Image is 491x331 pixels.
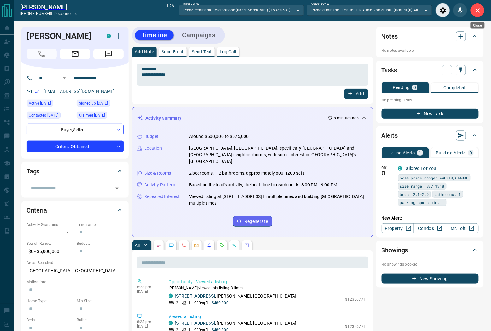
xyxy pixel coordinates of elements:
button: Campaigns [176,30,222,40]
p: Listing Alerts [388,151,415,155]
p: Baths: [77,317,124,323]
p: , [PERSON_NAME], [GEOGRAPHIC_DATA] [175,293,297,299]
p: Actively Searching: [27,222,74,227]
div: Mute [453,3,467,17]
div: Thu Mar 21 2019 [77,100,124,109]
p: Activity Pattern [144,182,175,188]
p: [GEOGRAPHIC_DATA], [GEOGRAPHIC_DATA] [27,266,124,276]
p: Building Alerts [436,151,466,155]
div: Buyer , Seller [27,124,124,135]
p: Viewed a Listing [169,313,366,320]
p: No pending tasks [382,95,479,105]
svg: Calls [181,243,186,248]
p: No showings booked [382,262,479,267]
p: All [135,243,140,248]
p: $489,900 [212,300,228,306]
p: 930 sqft [194,300,208,306]
span: Claimed [DATE] [79,112,105,118]
button: Add [344,89,368,99]
p: 1 [188,300,191,306]
div: Activity Summary8 minutes ago [137,112,368,124]
p: , [PERSON_NAME], [GEOGRAPHIC_DATA] [175,320,297,327]
p: 2 [176,300,178,306]
svg: Email Verified [35,89,39,94]
svg: Opportunities [232,243,237,248]
p: [DATE] [137,324,159,328]
h2: Tags [27,166,39,176]
label: Input Device [183,2,199,6]
p: [DATE] [137,289,159,294]
svg: Lead Browsing Activity [169,243,174,248]
a: Tailored For You [404,166,436,171]
button: Timeline [135,30,174,40]
p: [PERSON_NAME] viewed this listing 3 times [169,285,366,291]
div: Criteria Obtained [27,141,124,152]
p: N12350771 [345,297,366,302]
a: [STREET_ADDRESS] [175,321,215,326]
h2: Showings [382,245,408,255]
span: Active [DATE] [29,100,51,106]
p: [PHONE_NUMBER] - [20,11,78,16]
span: beds: 2.1-2.9 [400,191,429,197]
svg: Agent Actions [245,243,250,248]
p: Completed [444,86,466,90]
p: Pending [393,85,410,90]
svg: Requests [219,243,224,248]
p: Size & Rooms [144,170,171,177]
svg: Listing Alerts [207,243,212,248]
p: New Alert: [382,215,479,221]
a: [STREET_ADDRESS] [175,293,215,298]
button: New Task [382,109,479,119]
span: sale price range: 440910,614900 [400,175,469,181]
h2: Alerts [382,130,398,141]
svg: Push Notification Only [382,171,386,175]
button: Open [61,74,68,82]
button: New Showing [382,274,479,284]
div: condos.ca [107,34,111,38]
p: Opportunity - Viewed a listing [169,279,366,285]
p: Add Note [135,50,154,54]
p: 8:23 pm [137,320,159,324]
p: Activity Summary [145,115,181,122]
p: Beds: [27,317,74,323]
span: disconnected [54,11,78,16]
p: Send Text [192,50,212,54]
a: Property [382,223,414,233]
div: Audio Settings [436,3,450,17]
p: Based on the lead's activity, the best time to reach out is: 8:00 PM - 9:00 PM [189,182,337,188]
div: Tags [27,164,124,179]
span: Signed up [DATE] [79,100,108,106]
div: Thu Sep 16 2021 [77,112,124,121]
span: bathrooms: 1 [435,191,461,197]
p: Location [144,145,162,152]
p: 0 [470,151,472,155]
div: condos.ca [169,294,173,298]
p: Motivation: [27,279,124,285]
div: Close [471,22,485,29]
p: 8:23 pm [137,285,159,289]
p: Budget [144,133,159,140]
p: 1:26 [166,3,174,17]
span: Call [27,49,57,59]
p: Off [382,165,394,171]
a: Condos [414,223,446,233]
div: Predeterminado - Microphone (Razer Seiren Mini) (1532:0531) [179,5,304,15]
p: Viewed listing at [STREET_ADDRESS] E multiple times and building [GEOGRAPHIC_DATA] multiple times [189,193,368,207]
a: Mr.Loft [446,223,478,233]
div: Close [470,3,485,17]
div: Tasks [382,63,479,78]
div: condos.ca [398,166,402,171]
p: Budget: [77,241,124,246]
p: [GEOGRAPHIC_DATA], [GEOGRAPHIC_DATA], specifically [GEOGRAPHIC_DATA] and [GEOGRAPHIC_DATA] neighb... [189,145,368,165]
p: Repeated Interest [144,193,180,200]
div: Predeterminado - Realtek HD Audio 2nd output (Realtek(R) Audio) [307,5,432,15]
span: size range: 837,1318 [400,183,444,189]
p: 1 [419,151,421,155]
h1: [PERSON_NAME] [27,31,97,41]
p: Log Call [220,50,236,54]
h2: [PERSON_NAME] [20,3,78,11]
div: Alerts [382,128,479,143]
p: 0 [414,85,416,90]
a: [EMAIL_ADDRESS][DOMAIN_NAME] [44,89,115,94]
button: Regenerate [233,216,272,227]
